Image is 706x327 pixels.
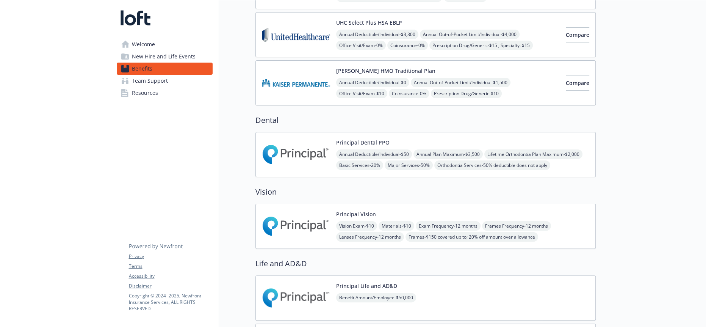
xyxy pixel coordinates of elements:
[336,160,383,170] span: Basic Services - 20%
[379,221,414,231] span: Materials - $10
[336,30,418,39] span: Annual Deductible/Individual - $3,300
[262,67,330,99] img: Kaiser Permanente Insurance Company carrier logo
[255,186,596,198] h2: Vision
[434,160,550,170] span: Orthodontia Services - 50% deductible does not apply
[336,232,404,242] span: Lenses Frequency - 12 months
[429,41,533,50] span: Prescription Drug/Generic - $15 ; Specialty: $15
[132,75,168,87] span: Team Support
[416,221,481,231] span: Exam Frequency - 12 months
[262,138,330,171] img: Principal Financial Group Inc carrier logo
[566,75,589,91] button: Compare
[262,282,330,314] img: Principal Financial Group Inc carrier logo
[129,273,212,280] a: Accessibility
[255,258,596,269] h2: Life and AD&D
[482,221,551,231] span: Frames Frequency - 12 months
[117,38,213,50] a: Welcome
[387,41,428,50] span: Coinsurance - 0%
[336,19,402,27] button: UHC Select Plus HSA EBLP
[255,115,596,126] h2: Dental
[117,75,213,87] a: Team Support
[420,30,520,39] span: Annual Out-of-Pocket Limit/Individual - $4,000
[566,31,589,38] span: Compare
[336,282,397,290] button: Principal Life and AD&D
[117,87,213,99] a: Resources
[132,63,152,75] span: Benefits
[411,78,510,87] span: Annual Out-of-Pocket Limit/Individual - $1,500
[336,221,377,231] span: Vision Exam - $10
[566,79,589,86] span: Compare
[484,149,582,159] span: Lifetime Orthodontia Plan Maximum - $2,000
[129,283,212,289] a: Disclaimer
[413,149,483,159] span: Annual Plan Maximum - $3,500
[336,67,435,75] button: [PERSON_NAME] HMO Traditional Plan
[132,87,158,99] span: Resources
[336,41,386,50] span: Office Visit/Exam - 0%
[132,50,196,63] span: New Hire and Life Events
[129,253,212,260] a: Privacy
[336,89,387,98] span: Office Visit/Exam - $10
[262,210,330,242] img: Principal Financial Group Inc carrier logo
[117,63,213,75] a: Benefits
[336,293,416,302] span: Benefit Amount/Employee - $50,000
[132,38,155,50] span: Welcome
[129,292,212,312] p: Copyright © 2024 - 2025 , Newfront Insurance Services, ALL RIGHTS RESERVED
[336,149,412,159] span: Annual Deductible/Individual - $50
[336,138,390,146] button: Principal Dental PPO
[389,89,429,98] span: Coinsurance - 0%
[129,263,212,270] a: Terms
[566,27,589,42] button: Compare
[262,19,330,51] img: United Healthcare Insurance Company carrier logo
[117,50,213,63] a: New Hire and Life Events
[431,89,502,98] span: Prescription Drug/Generic - $10
[385,160,433,170] span: Major Services - 50%
[405,232,538,242] span: Frames - $150 covered up to; 20% off amount over allowance
[336,210,376,218] button: Principal Vision
[336,78,409,87] span: Annual Deductible/Individual - $0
